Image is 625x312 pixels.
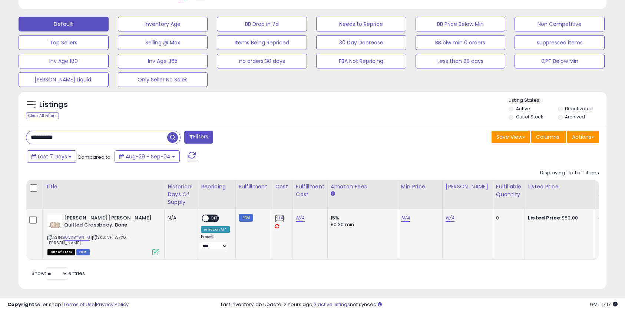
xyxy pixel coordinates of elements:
[118,72,208,87] button: Only Seller No Sales
[47,234,128,245] span: | SKU: VF-W7X6-[PERSON_NAME]
[516,114,543,120] label: Out of Stock
[19,54,109,68] button: Inv Age 180
[201,183,232,191] div: Repricing
[316,17,406,31] button: Needs to Reprice
[331,191,335,197] small: Amazon Fees.
[446,214,454,222] a: N/A
[590,301,618,308] span: 2025-09-12 17:17 GMT
[331,215,392,221] div: 15%
[184,131,213,144] button: Filters
[7,301,129,308] div: seller snap | |
[7,301,34,308] strong: Copyright
[492,131,530,143] button: Save View
[221,301,618,308] div: Last InventoryLab Update: 2 hours ago, not synced.
[217,35,307,50] button: Items Being Repriced
[598,215,611,221] div: 0.00
[217,17,307,31] button: BB Drop in 7d
[528,215,589,221] div: $89.00
[446,183,490,191] div: [PERSON_NAME]
[296,183,324,198] div: Fulfillment Cost
[118,17,208,31] button: Inventory Age
[47,215,62,229] img: 31wjZRYWnLL._SL40_.jpg
[496,183,522,198] div: Fulfillable Quantity
[115,150,180,163] button: Aug-29 - Sep-04
[565,114,585,120] label: Archived
[316,35,406,50] button: 30 Day Decrease
[19,35,109,50] button: Top Sellers
[416,54,506,68] button: Less than 28 days
[76,249,90,255] span: FBM
[536,133,559,141] span: Columns
[63,301,95,308] a: Terms of Use
[509,97,606,104] p: Listing States:
[19,17,109,31] button: Default
[39,100,68,110] h5: Listings
[416,17,506,31] button: BB Price Below Min
[331,183,395,191] div: Amazon Fees
[567,131,599,143] button: Actions
[416,35,506,50] button: BB blw min 0 orders
[77,154,112,161] span: Compared to:
[401,214,410,222] a: N/A
[63,234,90,241] a: B0CKBY9NTM
[528,183,592,191] div: Listed Price
[209,215,221,222] span: OFF
[217,54,307,68] button: no orders 30 days
[275,214,284,222] a: N/A
[515,17,605,31] button: Non Competitive
[27,150,76,163] button: Last 7 Days
[275,183,290,191] div: Cost
[239,214,253,222] small: FBM
[47,215,159,254] div: ASIN:
[239,183,269,191] div: Fulfillment
[26,112,59,119] div: Clear All Filters
[32,270,85,277] span: Show: entries
[316,54,406,68] button: FBA Not Repricing
[515,35,605,50] button: suppressed items
[515,54,605,68] button: CPT Below Min
[118,35,208,50] button: Selling @ Max
[531,131,566,143] button: Columns
[47,249,75,255] span: All listings that are currently out of stock and unavailable for purchase on Amazon
[38,153,67,160] span: Last 7 Days
[528,214,562,221] b: Listed Price:
[565,105,593,112] label: Deactivated
[118,54,208,68] button: Inv Age 365
[46,183,161,191] div: Title
[296,214,305,222] a: N/A
[496,215,519,221] div: 0
[201,234,230,251] div: Preset:
[96,301,129,308] a: Privacy Policy
[598,183,613,198] div: Ship Price
[540,170,599,177] div: Displaying 1 to 1 of 1 items
[64,215,154,230] b: [PERSON_NAME] [PERSON_NAME] Quilted Crossbody, Bone
[126,153,171,160] span: Aug-29 - Sep-04
[401,183,439,191] div: Min Price
[168,215,192,221] div: N/A
[201,226,230,233] div: Amazon AI *
[331,221,392,228] div: $0.30 min
[314,301,350,308] a: 3 active listings
[19,72,109,87] button: [PERSON_NAME] Liquid.
[168,183,195,206] div: Historical Days Of Supply
[516,105,530,112] label: Active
